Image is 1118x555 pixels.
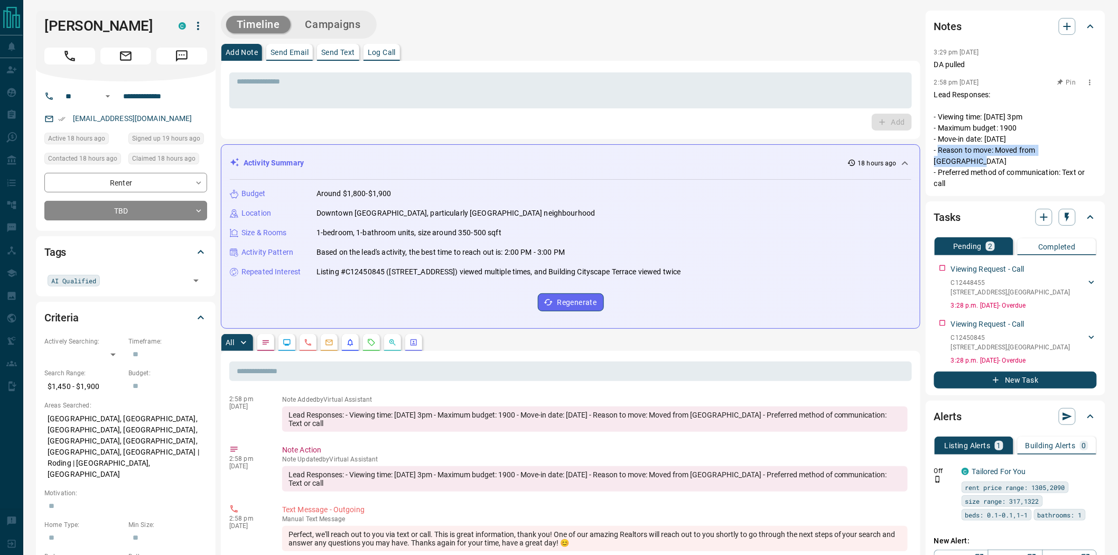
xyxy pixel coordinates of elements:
p: Based on the lead's activity, the best time to reach out is: 2:00 PM - 3:00 PM [316,247,565,258]
p: Size & Rooms [241,227,287,238]
button: Open [101,90,114,103]
span: Message [156,48,207,64]
div: Sun Oct 12 2025 [128,153,207,168]
p: Note Added by Virtual Assistant [282,396,908,403]
p: Listing #C12450845 ([STREET_ADDRESS]) viewed multiple times, and Building Cityscape Terrace viewe... [316,266,681,277]
p: All [226,339,234,346]
div: Lead Responses: - Viewing time: [DATE] 3pm - Maximum budget: 1900 - Move-in date: [DATE] - Reason... [282,406,908,432]
svg: Requests [367,338,376,347]
p: Viewing Request - Call [951,264,1024,275]
p: DA pulled [934,59,1097,70]
div: Sun Oct 12 2025 [44,153,123,168]
span: bathrooms: 1 [1038,510,1082,520]
svg: Email Verified [58,115,66,123]
p: Off [934,466,955,476]
p: Log Call [368,49,396,56]
p: Actively Searching: [44,337,123,346]
h2: Criteria [44,309,79,326]
span: Active 18 hours ago [48,133,105,144]
p: Text Message [282,515,908,523]
p: 1 [997,442,1001,449]
div: Lead Responses: - Viewing time: [DATE] 3pm - Maximum budget: 1900 - Move-in date: [DATE] - Reason... [282,466,908,492]
p: Areas Searched: [44,401,207,410]
p: Listing Alerts [945,442,991,449]
p: [DATE] [229,522,266,530]
div: Perfect, we'll reach out to you via text or call. This is great information, thank you! One of ou... [282,526,908,551]
div: Renter [44,173,207,192]
span: Contacted 18 hours ago [48,153,117,164]
div: Activity Summary18 hours ago [230,153,911,173]
svg: Push Notification Only [934,476,942,483]
p: Motivation: [44,488,207,498]
p: Home Type: [44,520,123,530]
p: Text Message - Outgoing [282,504,908,515]
div: Sun Oct 12 2025 [128,133,207,147]
p: C12450845 [951,333,1070,343]
p: [STREET_ADDRESS] , [GEOGRAPHIC_DATA] [951,288,1070,297]
p: 3:29 pm [DATE] [934,49,979,56]
a: [EMAIL_ADDRESS][DOMAIN_NAME] [73,114,192,123]
p: Building Alerts [1026,442,1076,449]
p: Pending [953,243,982,250]
a: Tailored For You [972,467,1026,476]
p: 0 [1082,442,1086,449]
span: beds: 0.1-0.1,1-1 [965,510,1028,520]
p: Location [241,208,271,219]
h2: Tasks [934,209,961,226]
p: Note Updated by Virtual Assistant [282,456,908,463]
div: Notes [934,14,1097,39]
svg: Listing Alerts [346,338,355,347]
p: Send Email [271,49,309,56]
p: Activity Pattern [241,247,293,258]
p: 2:58 pm [229,455,266,462]
button: New Task [934,372,1097,388]
h2: Notes [934,18,962,35]
span: size range: 317,1322 [965,496,1039,506]
p: Search Range: [44,368,123,378]
p: Viewing Request - Call [951,319,1024,330]
div: Tags [44,239,207,265]
p: Add Note [226,49,258,56]
div: Criteria [44,305,207,330]
h2: Tags [44,244,66,261]
p: Activity Summary [244,158,304,169]
p: 3:28 p.m. [DATE] - Overdue [951,356,1097,365]
div: condos.ca [179,22,186,30]
h1: [PERSON_NAME] [44,17,163,34]
span: AI Qualified [51,275,96,286]
svg: Emails [325,338,333,347]
button: Regenerate [538,293,604,311]
h2: Alerts [934,408,962,425]
span: rent price range: 1305,2090 [965,482,1065,493]
p: 2 [988,243,992,250]
span: Signed up 19 hours ago [132,133,200,144]
p: [STREET_ADDRESS] , [GEOGRAPHIC_DATA] [951,343,1070,352]
div: C12448455[STREET_ADDRESS],[GEOGRAPHIC_DATA] [951,276,1097,299]
p: Budget: [128,368,207,378]
p: 1-bedroom, 1-bathroom units, size around 350-500 sqft [316,227,501,238]
div: condos.ca [962,468,969,475]
p: Note Action [282,445,908,456]
p: [DATE] [229,403,266,410]
p: Send Text [321,49,355,56]
button: Pin [1051,78,1082,87]
p: 2:58 pm [229,395,266,403]
svg: Notes [262,338,270,347]
p: [DATE] [229,462,266,470]
div: TBD [44,201,207,220]
p: New Alert: [934,535,1097,547]
button: Campaigns [295,16,371,33]
span: Email [100,48,151,64]
p: Min Size: [128,520,207,530]
p: Budget [241,188,266,199]
span: Call [44,48,95,64]
div: C12450845[STREET_ADDRESS],[GEOGRAPHIC_DATA] [951,331,1097,354]
p: 18 hours ago [858,159,897,168]
p: [GEOGRAPHIC_DATA], [GEOGRAPHIC_DATA], [GEOGRAPHIC_DATA], [GEOGRAPHIC_DATA], [GEOGRAPHIC_DATA], [G... [44,410,207,483]
p: 3:28 p.m. [DATE] - Overdue [951,301,1097,310]
p: Completed [1038,243,1076,251]
p: Lead Responses: - Viewing time: [DATE] 3pm - Maximum budget: 1900 - Move-in date: [DATE] - Reason... [934,89,1097,189]
svg: Opportunities [388,338,397,347]
p: C12448455 [951,278,1070,288]
p: Timeframe: [128,337,207,346]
